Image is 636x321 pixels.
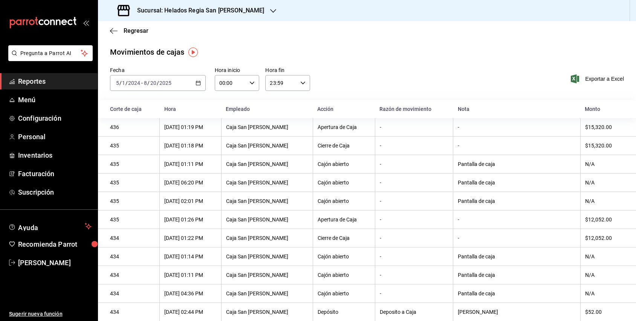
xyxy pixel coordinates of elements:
[110,180,155,186] div: 435
[110,161,155,167] div: 435
[131,6,264,15] h3: Sucursal: Helados Regia San [PERSON_NAME]
[18,113,92,123] span: Configuración
[458,217,576,223] div: -
[122,80,125,86] input: --
[110,46,185,58] div: Movimientos de cajas
[188,48,198,57] img: Tooltip marker
[458,235,576,241] div: -
[18,76,92,86] span: Reportes
[119,80,122,86] span: /
[128,80,141,86] input: ----
[110,217,155,223] div: 435
[585,272,624,278] div: N/A
[164,235,217,241] div: [DATE] 01:22 PM
[585,217,624,223] div: $12,052.00
[313,100,375,118] th: Acción
[458,290,576,296] div: Pantalla de caja
[318,161,370,167] div: Cajón abierto
[318,290,370,296] div: Cajón abierto
[380,143,448,149] div: -
[318,309,370,315] div: Depósito
[164,217,217,223] div: [DATE] 01:26 PM
[226,290,308,296] div: Caja San [PERSON_NAME]
[226,235,308,241] div: Caja San [PERSON_NAME]
[160,100,222,118] th: Hora
[110,235,155,241] div: 434
[226,161,308,167] div: Caja San [PERSON_NAME]
[458,180,576,186] div: Pantalla de caja
[458,143,576,149] div: -
[226,198,308,204] div: Caja San [PERSON_NAME]
[226,272,308,278] div: Caja San [PERSON_NAME]
[164,198,217,204] div: [DATE] 02:01 PM
[226,309,308,315] div: Caja San [PERSON_NAME]
[318,143,370,149] div: Cierre de Caja
[8,45,93,61] button: Pregunta a Parrot AI
[318,272,370,278] div: Cajón abierto
[585,143,624,149] div: $15,320.00
[318,198,370,204] div: Cajón abierto
[157,80,159,86] span: /
[124,27,148,34] span: Regresar
[380,253,448,260] div: -
[380,124,448,130] div: -
[318,180,370,186] div: Cajón abierto
[164,180,217,186] div: [DATE] 06:20 PM
[18,222,82,231] span: Ayuda
[215,68,260,73] label: Hora inicio
[458,309,576,315] div: [PERSON_NAME]
[572,74,624,83] button: Exportar a Excel
[585,253,624,260] div: N/A
[458,253,576,260] div: Pantalla de caja
[585,235,624,241] div: $12,052.00
[18,258,92,268] span: [PERSON_NAME]
[585,309,624,315] div: $52.00
[458,161,576,167] div: Pantalla de caja
[164,290,217,296] div: [DATE] 04:36 PM
[144,80,147,86] input: --
[265,68,310,73] label: Hora fin
[318,217,370,223] div: Apertura de Caja
[18,239,92,249] span: Recomienda Parrot
[164,272,217,278] div: [DATE] 01:11 PM
[453,100,581,118] th: Nota
[164,253,217,260] div: [DATE] 01:14 PM
[110,68,206,73] label: Fecha
[110,124,155,130] div: 436
[380,217,448,223] div: -
[9,310,92,318] span: Sugerir nueva función
[164,124,217,130] div: [DATE] 01:19 PM
[458,124,576,130] div: -
[585,161,624,167] div: N/A
[18,95,92,105] span: Menú
[159,80,172,86] input: ----
[110,198,155,204] div: 435
[110,27,148,34] button: Regresar
[164,161,217,167] div: [DATE] 01:11 PM
[380,198,448,204] div: -
[380,161,448,167] div: -
[164,309,217,315] div: [DATE] 02:44 PM
[585,180,624,186] div: N/A
[226,143,308,149] div: Caja San [PERSON_NAME]
[110,143,155,149] div: 435
[318,124,370,130] div: Apertura de Caja
[380,272,448,278] div: -
[18,150,92,160] span: Inventarios
[318,253,370,260] div: Cajón abierto
[585,124,624,130] div: $15,320.00
[458,272,576,278] div: Pantalla de caja
[147,80,150,86] span: /
[20,49,81,57] span: Pregunta a Parrot AI
[380,309,448,315] div: Deposito a Caja
[110,309,155,315] div: 434
[380,180,448,186] div: -
[226,124,308,130] div: Caja San [PERSON_NAME]
[580,100,636,118] th: Monto
[380,235,448,241] div: -
[221,100,313,118] th: Empleado
[380,290,448,296] div: -
[585,290,624,296] div: N/A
